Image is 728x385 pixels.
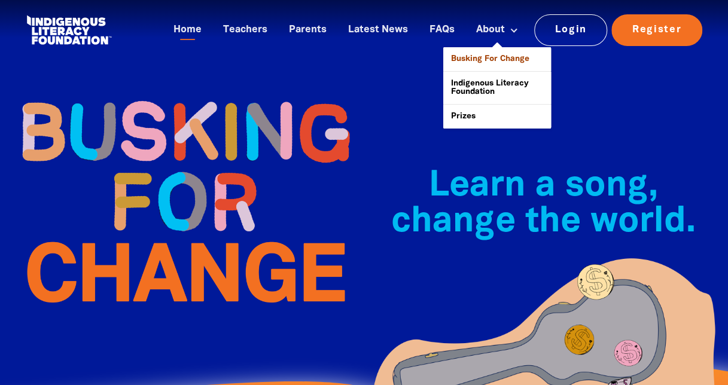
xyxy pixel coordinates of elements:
[443,47,551,71] a: Busking For Change
[443,105,551,129] a: Prizes
[282,20,334,40] a: Parents
[469,20,525,40] a: About
[611,14,702,45] a: Register
[341,20,415,40] a: Latest News
[166,20,209,40] a: Home
[422,20,462,40] a: FAQs
[391,170,696,239] span: Learn a song, change the world.
[443,72,551,104] a: Indigenous Literacy Foundation
[216,20,275,40] a: Teachers
[534,14,608,45] a: Login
